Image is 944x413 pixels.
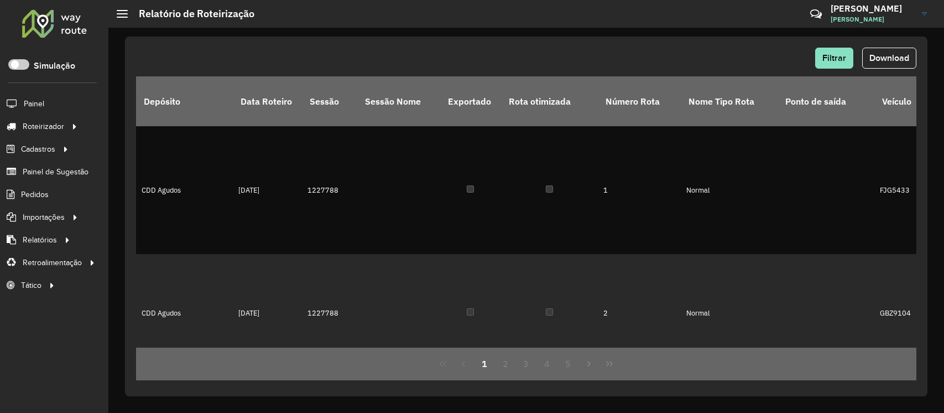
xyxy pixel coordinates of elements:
th: Rota otimizada [501,76,598,126]
button: Last Page [599,353,620,374]
label: Simulação [34,59,75,73]
button: 4 [536,353,557,374]
div: Críticas? Dúvidas? Elogios? Sugestões? Entre em contato conosco! [678,3,794,33]
th: Data Roteiro [233,76,302,126]
th: Ponto de saída [778,76,874,126]
span: Roteirizador [23,121,64,132]
td: 1227788 [302,126,357,254]
th: Exportado [440,76,501,126]
span: Filtrar [822,53,846,63]
span: Importações [23,211,65,223]
span: Relatórios [23,234,57,246]
th: Número Rota [598,76,681,126]
td: GBZ9104 [874,254,930,371]
th: Sessão Nome [357,76,440,126]
button: Next Page [578,353,599,374]
span: [PERSON_NAME] [831,14,914,24]
span: Tático [21,280,41,291]
button: Download [862,48,916,69]
span: Cadastros [21,143,55,155]
button: 5 [557,353,578,374]
th: Sessão [302,76,357,126]
td: Normal [681,254,778,371]
td: Normal [681,126,778,254]
td: CDD Agudos [136,126,233,254]
td: 2 [598,254,681,371]
td: CDD Agudos [136,254,233,371]
span: Painel [24,98,44,110]
th: Depósito [136,76,233,126]
button: 2 [495,353,516,374]
button: 1 [474,353,495,374]
span: Pedidos [21,189,49,200]
th: Veículo [874,76,930,126]
h3: [PERSON_NAME] [831,3,914,14]
td: 1 [598,126,681,254]
span: Painel de Sugestão [23,166,88,178]
span: Download [869,53,909,63]
button: 3 [516,353,537,374]
td: [DATE] [233,126,302,254]
td: FJG5433 [874,126,930,254]
a: Contato Rápido [804,2,828,26]
h2: Relatório de Roteirização [128,8,254,20]
td: 1227788 [302,254,357,371]
button: Filtrar [815,48,853,69]
td: [DATE] [233,254,302,371]
span: Retroalimentação [23,257,82,269]
th: Nome Tipo Rota [681,76,778,126]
